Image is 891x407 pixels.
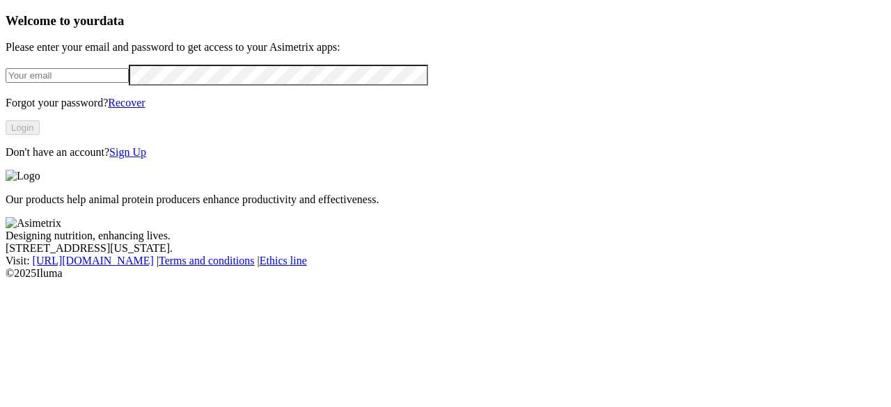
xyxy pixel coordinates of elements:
[6,13,885,29] h3: Welcome to your
[6,170,40,182] img: Logo
[6,217,61,230] img: Asimetrix
[6,242,885,255] div: [STREET_ADDRESS][US_STATE].
[6,230,885,242] div: Designing nutrition, enhancing lives.
[6,193,885,206] p: Our products help animal protein producers enhance productivity and effectiveness.
[159,255,255,266] a: Terms and conditions
[100,13,124,28] span: data
[6,41,885,54] p: Please enter your email and password to get access to your Asimetrix apps:
[260,255,307,266] a: Ethics line
[33,255,154,266] a: [URL][DOMAIN_NAME]
[6,267,885,280] div: © 2025 Iluma
[6,68,129,83] input: Your email
[6,97,885,109] p: Forgot your password?
[108,97,145,109] a: Recover
[109,146,146,158] a: Sign Up
[6,120,40,135] button: Login
[6,146,885,159] p: Don't have an account?
[6,255,885,267] div: Visit : | |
